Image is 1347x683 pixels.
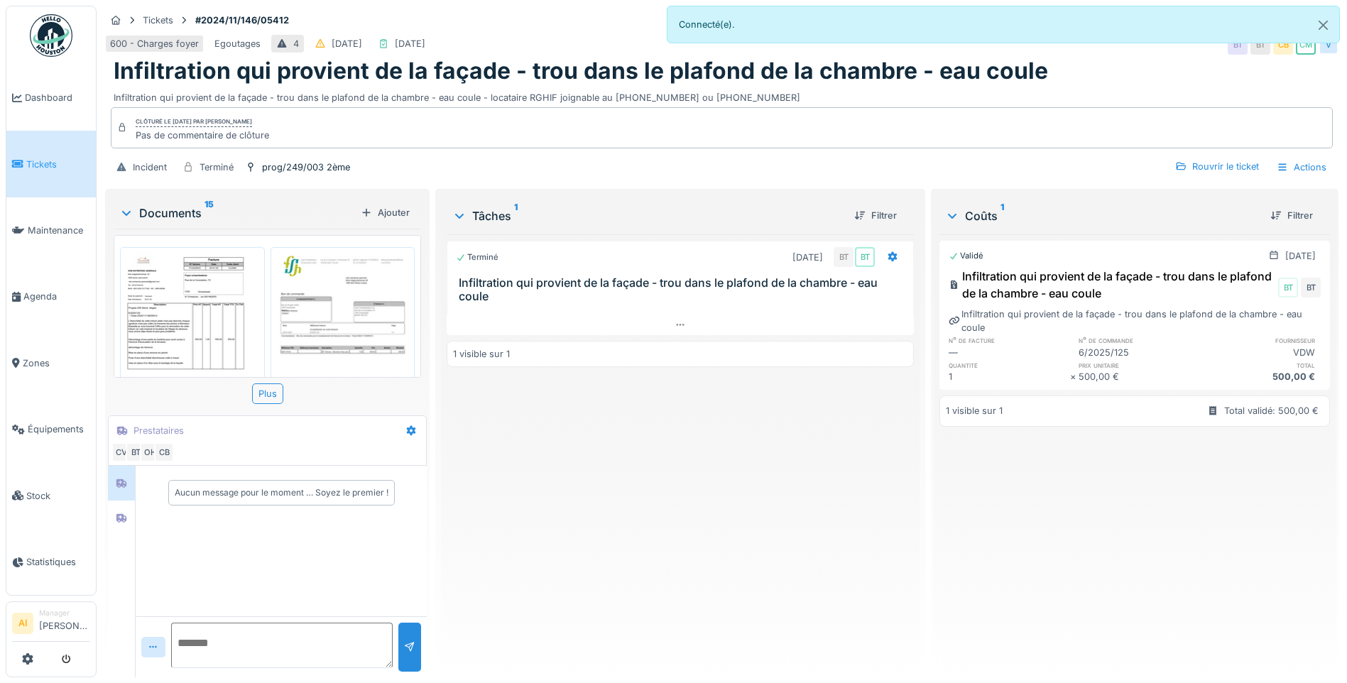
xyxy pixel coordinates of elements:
div: Tickets [143,13,173,27]
span: Stock [26,489,90,503]
div: 1 visible sur 1 [946,404,1003,417]
div: Filtrer [1265,206,1319,225]
span: Dashboard [25,91,90,104]
div: OH [140,442,160,462]
div: BT [1278,278,1298,297]
a: Agenda [6,263,96,329]
div: [DATE] [1285,249,1316,263]
div: Egoutages [214,37,261,50]
div: Actions [1270,157,1333,177]
div: BT [1301,278,1321,297]
a: AI Manager[PERSON_NAME] [12,608,90,642]
a: Statistiques [6,529,96,595]
div: — [949,346,1069,359]
span: Zones [23,356,90,370]
li: [PERSON_NAME] [39,608,90,638]
div: Infiltration qui provient de la façade - trou dans le plafond de la chambre - eau coule [949,307,1321,334]
div: Filtrer [849,206,902,225]
div: 1 [949,370,1069,383]
sup: 1 [514,207,518,224]
div: Total validé: 500,00 € [1224,404,1319,417]
h6: n° de commande [1079,336,1199,345]
div: Tâches [452,207,843,224]
div: Ajouter [355,203,415,222]
span: Agenda [23,290,90,303]
div: CV [111,442,131,462]
div: 4 [293,37,299,50]
div: [DATE] [395,37,425,50]
div: Infiltration qui provient de la façade - trou dans le plafond de la chambre - eau coule [949,268,1275,302]
div: Terminé [456,251,498,263]
div: Prestataires [133,424,184,437]
div: Terminé [200,160,234,174]
div: Pas de commentaire de clôture [136,129,269,142]
div: Coûts [945,207,1259,224]
h1: Infiltration qui provient de la façade - trou dans le plafond de la chambre - eau coule [114,58,1048,84]
h6: total [1200,361,1321,370]
li: AI [12,613,33,634]
a: Stock [6,462,96,528]
div: Validé [949,250,983,262]
h6: quantité [949,361,1069,370]
span: Équipements [28,422,90,436]
img: ns8mjmc623danwpnrxejr7wzpqlp [274,251,412,445]
sup: 1 [1000,207,1004,224]
div: Documents [119,204,355,222]
div: BT [1228,35,1248,55]
div: Infiltration qui provient de la façade - trou dans le plafond de la chambre - eau coule - locatai... [114,85,1330,104]
div: BT [834,247,854,267]
img: Badge_color-CXgf-gQk.svg [30,14,72,57]
sup: 15 [204,204,214,222]
span: Maintenance [28,224,90,237]
div: VDW [1200,346,1321,359]
div: 500,00 € [1079,370,1199,383]
div: prog/249/003 2ème [262,160,350,174]
div: 1 visible sur 1 [453,347,510,361]
div: Clôturé le [DATE] par [PERSON_NAME] [136,117,252,127]
h6: fournisseur [1200,336,1321,345]
a: Tickets [6,131,96,197]
div: BT [1250,35,1270,55]
div: Aucun message pour le moment … Soyez le premier ! [175,486,388,499]
div: × [1070,370,1079,383]
div: 500,00 € [1200,370,1321,383]
div: Incident [133,160,167,174]
h6: n° de facture [949,336,1069,345]
button: Close [1307,6,1339,44]
h6: prix unitaire [1079,361,1199,370]
div: CB [154,442,174,462]
span: Statistiques [26,555,90,569]
div: Connecté(e). [667,6,1341,43]
img: dcdecry21ba41th8403qhl7lhpsv [124,251,261,429]
a: Équipements [6,396,96,462]
div: Manager [39,608,90,618]
div: V [1319,35,1338,55]
a: Maintenance [6,197,96,263]
span: Tickets [26,158,90,171]
h3: Infiltration qui provient de la façade - trou dans le plafond de la chambre - eau coule [459,276,907,303]
a: Zones [6,330,96,396]
div: 6/2025/125 [1079,346,1199,359]
div: CM [1296,35,1316,55]
div: CB [1273,35,1293,55]
a: Dashboard [6,65,96,131]
div: BT [855,247,875,267]
div: [DATE] [792,251,823,264]
div: Rouvrir le ticket [1169,157,1265,176]
div: BT [126,442,146,462]
div: 600 - Charges foyer [110,37,199,50]
div: Plus [252,383,283,404]
div: [DATE] [332,37,362,50]
strong: #2024/11/146/05412 [190,13,295,27]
